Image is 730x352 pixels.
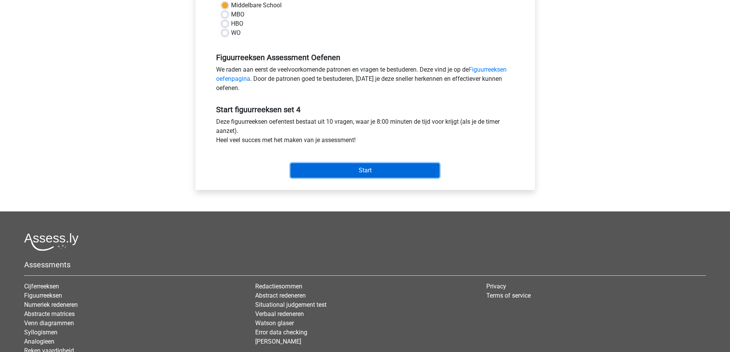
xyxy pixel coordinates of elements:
[255,301,326,308] a: Situational judgement test
[255,319,294,327] a: Watson glaser
[255,292,306,299] a: Abstract redeneren
[255,338,301,345] a: [PERSON_NAME]
[210,65,520,96] div: We raden aan eerst de veelvoorkomende patronen en vragen te bestuderen. Deze vind je op de . Door...
[255,329,307,336] a: Error data checking
[486,292,531,299] a: Terms of service
[290,163,440,178] input: Start
[216,105,514,114] h5: Start figuurreeksen set 4
[255,283,302,290] a: Redactiesommen
[231,1,282,10] label: Middelbare School
[231,10,244,19] label: MBO
[24,292,62,299] a: Figuurreeksen
[24,319,74,327] a: Venn diagrammen
[24,310,75,318] a: Abstracte matrices
[231,19,243,28] label: HBO
[24,329,57,336] a: Syllogismen
[24,338,54,345] a: Analogieen
[486,283,506,290] a: Privacy
[255,310,304,318] a: Verbaal redeneren
[24,283,59,290] a: Cijferreeksen
[24,260,706,269] h5: Assessments
[24,233,79,251] img: Assessly logo
[24,301,78,308] a: Numeriek redeneren
[210,117,520,148] div: Deze figuurreeksen oefentest bestaat uit 10 vragen, waar je 8:00 minuten de tijd voor krijgt (als...
[216,53,514,62] h5: Figuurreeksen Assessment Oefenen
[231,28,241,38] label: WO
